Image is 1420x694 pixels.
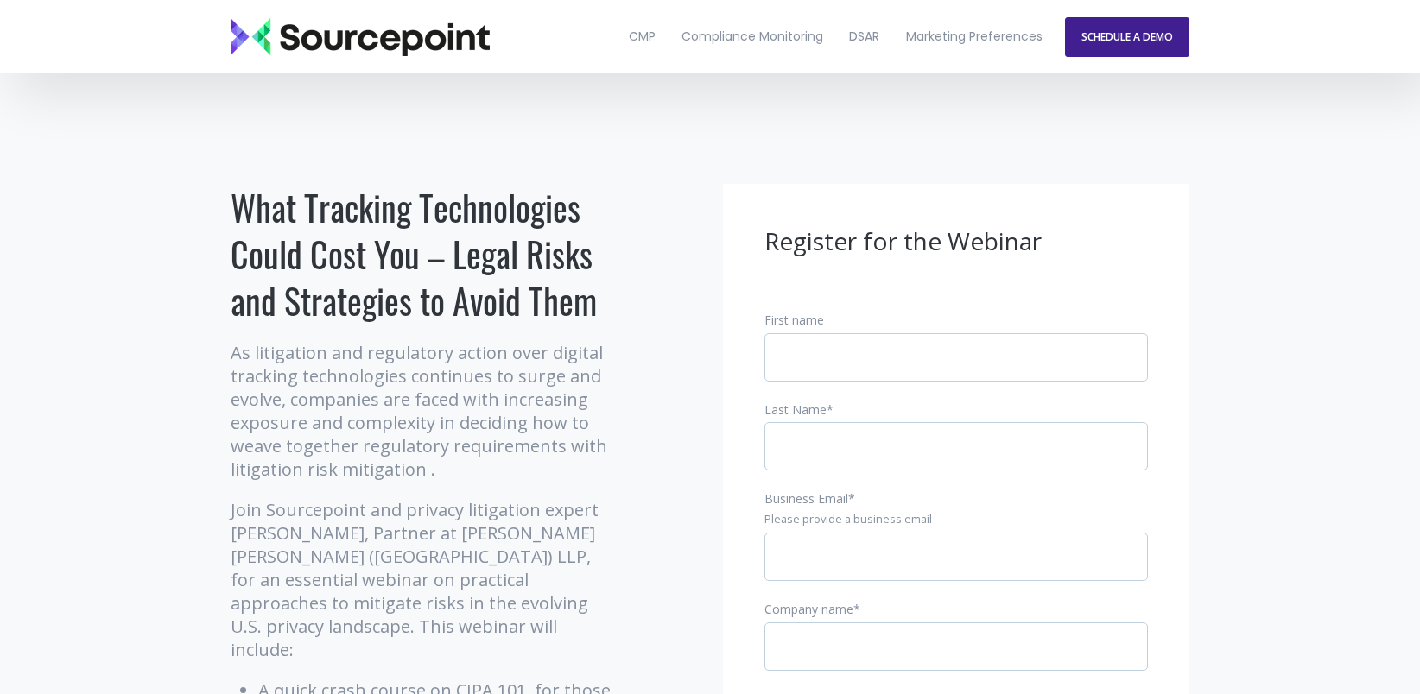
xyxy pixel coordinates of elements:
[231,184,615,324] h1: What Tracking Technologies Could Cost You – Legal Risks and Strategies to Avoid Them
[764,225,1148,258] h3: Register for the Webinar
[764,601,853,617] span: Company name
[231,498,615,661] p: Join Sourcepoint and privacy litigation expert [PERSON_NAME], Partner at [PERSON_NAME] [PERSON_NA...
[1065,17,1189,57] a: SCHEDULE A DEMO
[231,341,615,481] p: As litigation and regulatory action over digital tracking technologies continues to surge and evo...
[764,490,848,507] span: Business Email
[764,401,827,418] span: Last Name
[231,18,490,56] img: Sourcepoint_logo_black_transparent (2)-2
[764,312,824,328] span: First name
[764,512,1148,527] legend: Please provide a business email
